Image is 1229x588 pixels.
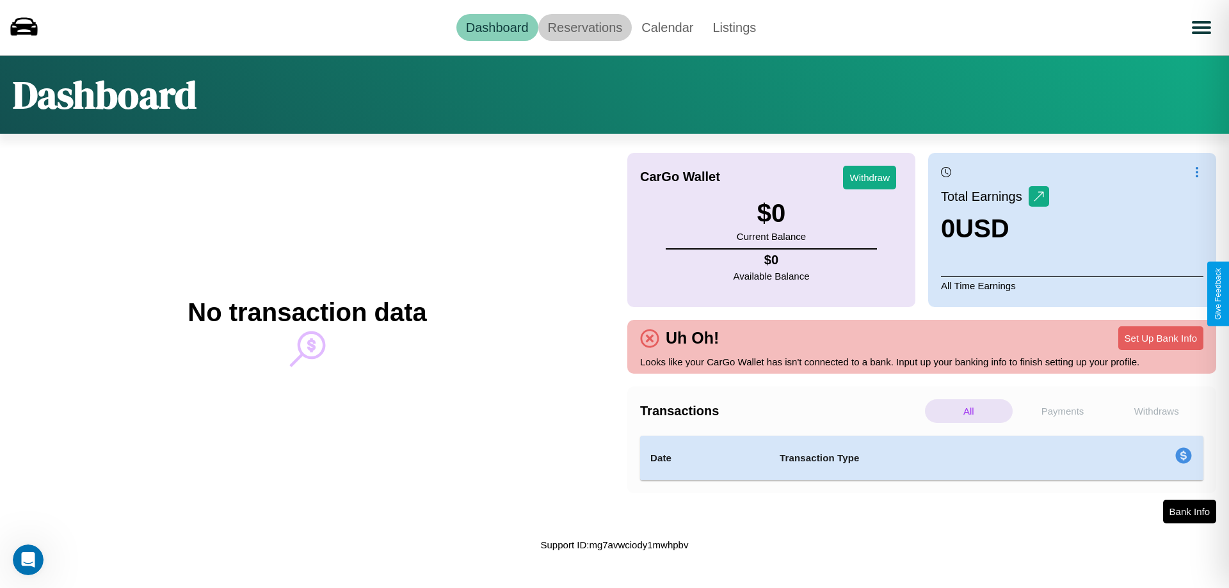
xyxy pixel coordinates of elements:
p: Total Earnings [941,185,1029,208]
button: Bank Info [1163,500,1216,523]
h3: $ 0 [737,199,806,228]
h4: Transaction Type [780,450,1070,466]
p: All Time Earnings [941,276,1203,294]
h4: Date [650,450,759,466]
p: Current Balance [737,228,806,245]
h3: 0 USD [941,214,1049,243]
a: Listings [703,14,766,41]
p: Looks like your CarGo Wallet has isn't connected to a bank. Input up your banking info to finish ... [640,353,1203,370]
p: Support ID: mg7avwciody1mwhpbv [541,536,689,553]
a: Calendar [632,14,703,41]
button: Withdraw [843,166,896,189]
button: Set Up Bank Info [1118,326,1203,350]
div: Give Feedback [1214,268,1223,320]
p: Available Balance [734,267,810,285]
a: Dashboard [456,14,538,41]
h4: Transactions [640,404,922,418]
table: simple table [640,436,1203,481]
a: Reservations [538,14,632,41]
iframe: Intercom live chat [13,544,44,575]
h4: $ 0 [734,253,810,267]
h4: Uh Oh! [659,329,725,347]
p: All [925,399,1013,423]
h2: No transaction data [188,298,426,327]
h4: CarGo Wallet [640,170,720,184]
p: Payments [1019,399,1107,423]
h1: Dashboard [13,68,197,121]
button: Open menu [1184,10,1219,45]
p: Withdraws [1113,399,1200,423]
